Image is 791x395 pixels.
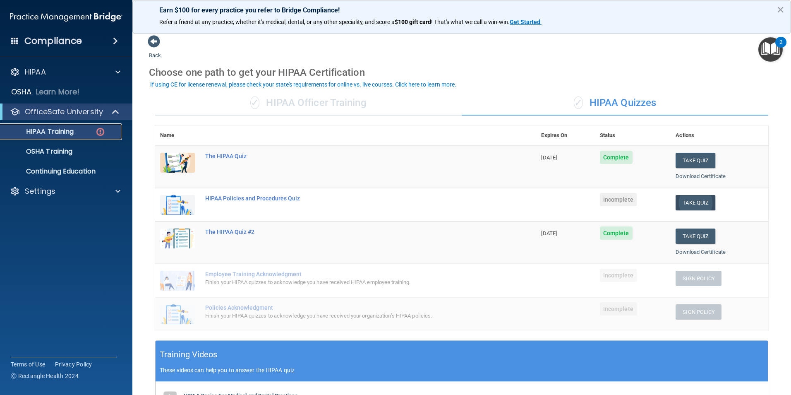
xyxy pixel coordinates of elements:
span: Complete [600,151,633,164]
span: ✓ [250,96,259,109]
p: Settings [25,186,55,196]
span: Ⓒ Rectangle Health 2024 [11,372,79,380]
span: [DATE] [541,154,557,161]
img: danger-circle.6113f641.png [95,127,105,137]
button: Close [777,3,784,16]
span: ! That's what we call a win-win. [431,19,510,25]
p: OSHA Training [5,147,72,156]
div: HIPAA Quizzes [462,91,768,116]
span: Complete [600,226,633,240]
a: Download Certificate [676,173,726,179]
strong: $100 gift card [395,19,431,25]
th: Status [595,125,671,146]
div: 2 [779,42,782,53]
p: HIPAA [25,67,46,77]
h5: Training Videos [160,347,218,362]
span: [DATE] [541,230,557,236]
div: Policies Acknowledgment [205,304,495,311]
h4: Compliance [24,35,82,47]
a: HIPAA [10,67,120,77]
span: Incomplete [600,193,637,206]
p: HIPAA Training [5,128,74,136]
button: Sign Policy [676,271,721,286]
div: HIPAA Officer Training [155,91,462,116]
button: Sign Policy [676,304,721,320]
button: If using CE for license renewal, please check your state's requirements for online vs. live cours... [149,80,458,89]
div: The HIPAA Quiz [205,153,495,159]
div: Finish your HIPAA quizzes to acknowledge you have received your organization’s HIPAA policies. [205,311,495,321]
a: Get Started [510,19,542,25]
div: Finish your HIPAA quizzes to acknowledge you have received HIPAA employee training. [205,277,495,287]
div: HIPAA Policies and Procedures Quiz [205,195,495,202]
th: Actions [671,125,768,146]
button: Take Quiz [676,229,715,244]
p: OfficeSafe University [25,107,103,117]
strong: Get Started [510,19,540,25]
p: Learn More! [36,87,80,97]
div: If using CE for license renewal, please check your state's requirements for online vs. live cours... [150,82,456,87]
div: Choose one path to get your HIPAA Certification [149,60,774,84]
a: OfficeSafe University [10,107,120,117]
span: Incomplete [600,269,637,282]
button: Take Quiz [676,195,715,210]
th: Expires On [536,125,594,146]
div: Employee Training Acknowledgment [205,271,495,277]
a: Settings [10,186,120,196]
p: Earn $100 for every practice you refer to Bridge Compliance! [159,6,764,14]
button: Open Resource Center, 2 new notifications [758,37,783,62]
p: Continuing Education [5,167,118,176]
a: Privacy Policy [55,360,92,369]
span: ✓ [574,96,583,109]
a: Back [149,42,161,58]
a: Terms of Use [11,360,45,369]
p: These videos can help you to answer the HIPAA quiz [160,367,764,373]
img: PMB logo [10,9,122,25]
a: Download Certificate [676,249,726,255]
span: Refer a friend at any practice, whether it's medical, dental, or any other speciality, and score a [159,19,395,25]
button: Take Quiz [676,153,715,168]
th: Name [155,125,200,146]
div: The HIPAA Quiz #2 [205,229,495,235]
p: OSHA [11,87,32,97]
span: Incomplete [600,302,637,316]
